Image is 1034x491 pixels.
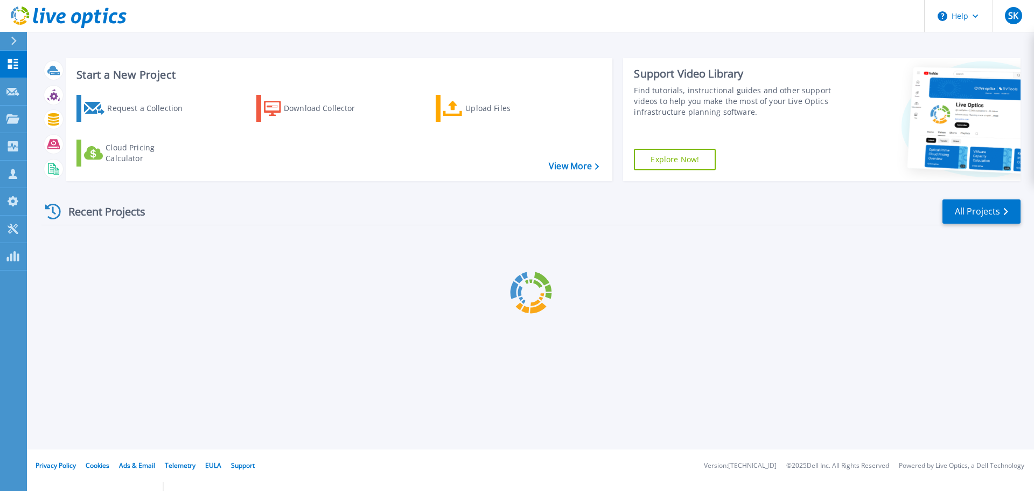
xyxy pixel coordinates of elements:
div: Upload Files [465,98,551,119]
a: Explore Now! [634,149,716,170]
a: Request a Collection [76,95,197,122]
a: Privacy Policy [36,461,76,470]
a: Ads & Email [119,461,155,470]
div: Download Collector [284,98,370,119]
div: Recent Projects [41,198,160,225]
a: All Projects [942,199,1021,224]
li: Powered by Live Optics, a Dell Technology [899,462,1024,469]
div: Cloud Pricing Calculator [106,142,192,164]
a: Cloud Pricing Calculator [76,140,197,167]
h3: Start a New Project [76,69,599,81]
a: Support [231,461,255,470]
div: Find tutorials, instructional guides and other support videos to help you make the most of your L... [634,85,836,117]
a: Upload Files [436,95,556,122]
div: Support Video Library [634,67,836,81]
a: EULA [205,461,221,470]
div: Request a Collection [107,98,193,119]
a: View More [549,161,599,171]
li: © 2025 Dell Inc. All Rights Reserved [786,462,889,469]
li: Version: [TECHNICAL_ID] [704,462,777,469]
span: SK [1008,11,1018,20]
a: Telemetry [165,461,195,470]
a: Cookies [86,461,109,470]
a: Download Collector [256,95,376,122]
